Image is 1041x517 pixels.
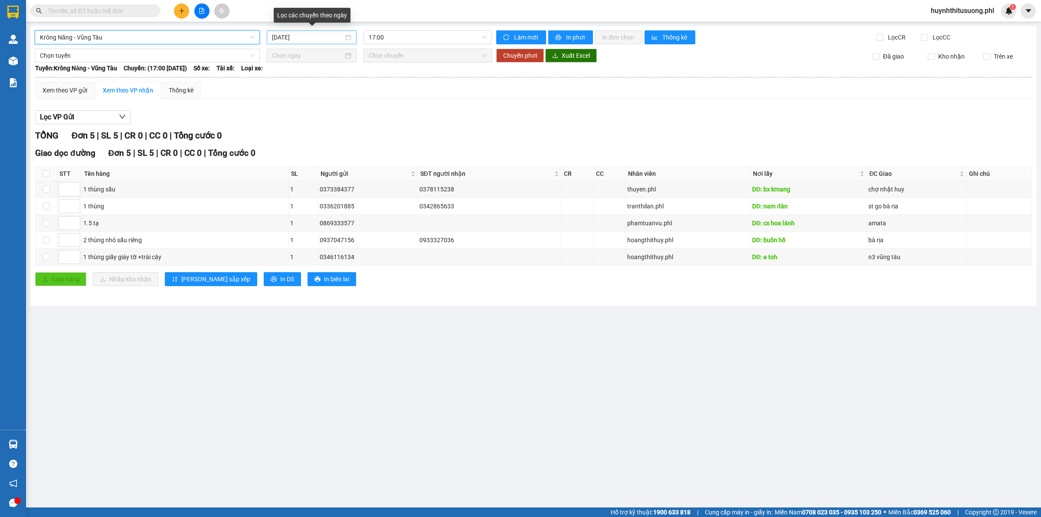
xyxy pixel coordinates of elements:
[271,276,277,283] span: printer
[548,30,593,44] button: printerIn phơi
[595,30,642,44] button: In đơn chọn
[280,274,294,284] span: In DS
[418,232,562,249] td: 0933327036
[290,184,317,194] div: 1
[272,51,344,60] input: Chọn ngày
[35,272,86,286] button: uploadGiao hàng
[1025,7,1032,15] span: caret-down
[869,169,957,178] span: ĐC Giao
[562,167,594,181] th: CR
[1010,4,1016,10] sup: 1
[145,130,147,141] span: |
[9,35,18,44] img: warehouse-icon
[180,148,182,158] span: |
[594,167,626,181] th: CC
[775,507,881,517] span: Miền Nam
[40,31,255,44] span: Krông Năng - Vũng Tàu
[156,148,158,158] span: |
[174,3,189,19] button: plus
[320,218,416,228] div: 0869333577
[103,86,153,95] div: Xem theo VP nhận
[418,181,562,198] td: 0378115238
[888,507,951,517] span: Miền Bắc
[124,63,187,73] span: Chuyến: (17:00 [DATE])
[627,235,749,245] div: hoangthithuy.phl
[83,184,287,194] div: 1 thùng sầu
[503,34,511,41] span: sync
[369,31,487,44] span: 17:00
[868,252,965,262] div: n3 vũng tàu
[752,252,865,262] div: DĐ: e toh
[43,86,87,95] div: Xem theo VP gửi
[420,169,553,178] span: SĐT người nhận
[496,30,546,44] button: syncLàm mới
[241,63,263,73] span: Loại xe:
[169,86,193,95] div: Thống kê
[57,167,82,181] th: STT
[272,33,344,42] input: 15/09/2025
[124,130,143,141] span: CR 0
[120,130,122,141] span: |
[179,8,185,14] span: plus
[545,49,597,63] button: downloadXuất Excel
[627,201,749,211] div: tranthilan.phl
[193,63,210,73] span: Số xe:
[160,148,178,158] span: CR 0
[651,34,659,41] span: bar-chart
[562,51,590,60] span: Xuất Excel
[149,130,167,141] span: CC 0
[627,218,749,228] div: phamtuanvu.phl
[645,30,695,44] button: bar-chartThống kê
[216,63,235,73] span: Tài xế:
[752,218,865,228] div: DĐ: cx hoa lánh
[83,235,287,245] div: 2 thùng nhỏ sẩu riêng
[9,56,18,66] img: warehouse-icon
[1021,3,1036,19] button: caret-down
[935,52,968,61] span: Kho nhận
[35,130,59,141] span: TỔNG
[884,510,886,514] span: ⚪️
[219,8,225,14] span: aim
[93,272,158,286] button: downloadNhập kho nhận
[752,201,865,211] div: DĐ: nam đàn
[990,52,1016,61] span: Trên xe
[214,3,229,19] button: aim
[119,113,126,120] span: down
[320,201,416,211] div: 0336201885
[653,509,691,516] strong: 1900 633 818
[289,167,319,181] th: SL
[9,440,18,449] img: warehouse-icon
[199,8,205,14] span: file-add
[290,201,317,211] div: 1
[308,272,356,286] button: printerIn biên lai
[626,167,751,181] th: Nhân viên
[82,167,289,181] th: Tên hàng
[35,148,95,158] span: Giao dọc đường
[208,148,255,158] span: Tổng cước 0
[369,49,487,62] span: Chọn chuyến
[290,252,317,262] div: 1
[752,235,865,245] div: DĐ: buôn hồ
[9,479,17,487] span: notification
[9,460,17,468] span: question-circle
[170,130,172,141] span: |
[290,235,317,245] div: 1
[172,276,178,283] span: sort-ascending
[868,235,965,245] div: bà rịa
[40,112,74,122] span: Lọc VP Gửi
[752,184,865,194] div: DĐ: bx krnang
[662,33,688,42] span: Thống kê
[320,252,416,262] div: 0346116134
[204,148,206,158] span: |
[290,218,317,228] div: 1
[101,130,118,141] span: SL 5
[35,110,131,124] button: Lọc VP Gửi
[868,184,965,194] div: chợ nhật huy
[83,201,287,211] div: 1 thùng
[627,184,749,194] div: thuyen.phl
[967,167,1032,181] th: Ghi chú
[174,130,222,141] span: Tổng cước 0
[913,509,951,516] strong: 0369 525 060
[72,130,95,141] span: Đơn 5
[314,276,321,283] span: printer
